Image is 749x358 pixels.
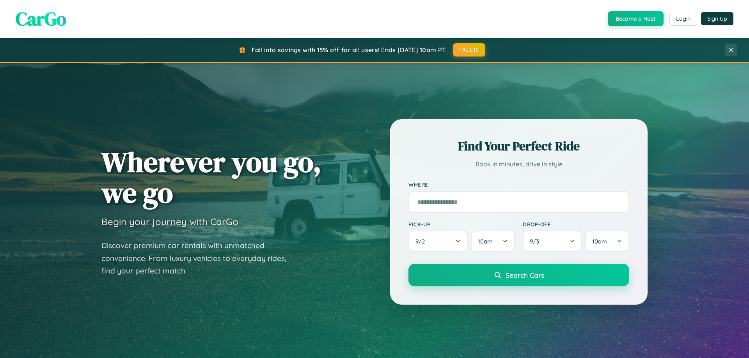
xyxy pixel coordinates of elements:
[592,238,607,245] span: 10am
[415,238,429,245] span: 9 / 2
[701,12,733,25] button: Sign Up
[453,43,486,56] button: FALL15
[608,11,664,26] button: Become a Host
[585,231,629,252] button: 10am
[408,221,515,227] label: Pick-up
[101,216,238,227] h3: Begin your journey with CarGo
[16,6,66,32] span: CarGo
[252,46,447,54] span: Fall into savings with 15% off for all users! Ends [DATE] 10am PT.
[478,238,493,245] span: 10am
[669,12,697,26] button: Login
[408,138,629,155] h2: Find Your Perfect Ride
[408,231,468,252] button: 9/2
[523,231,582,252] button: 9/3
[530,238,543,245] span: 9 / 3
[101,239,296,277] p: Discover premium car rentals with unmatched convenience. From luxury vehicles to everyday rides, ...
[101,146,321,208] h1: Wherever you go, we go
[408,182,629,188] label: Where
[408,159,629,170] p: Book in minutes, drive in style
[471,231,515,252] button: 10am
[408,264,629,286] button: Search Cars
[523,221,629,227] label: Drop-off
[506,271,544,279] span: Search Cars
